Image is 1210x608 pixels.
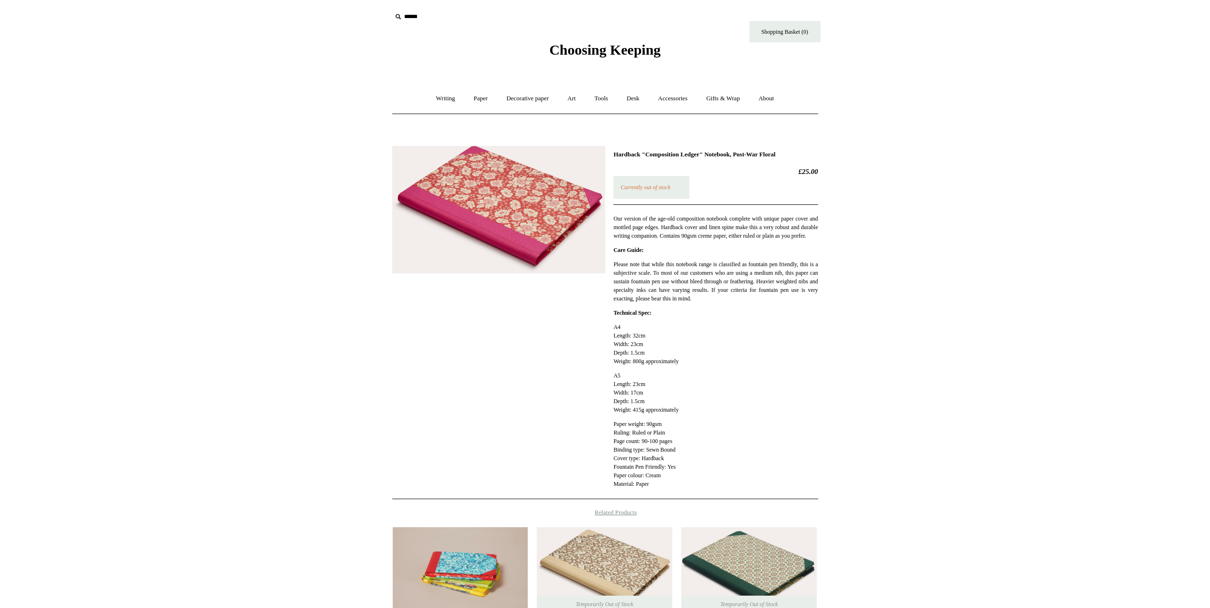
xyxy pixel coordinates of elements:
a: Writing [427,86,464,111]
h1: Hardback "Composition Ledger" Notebook, Post-War Floral [613,151,818,158]
p: Please note that while this notebook range is classified as fountain pen friendly, this is a subj... [613,260,818,303]
span: Choosing Keeping [549,42,660,58]
p: A4 Length: 32cm Width: 23cm Depth: 1.5cm Weight: 800g approximately [613,323,818,366]
h4: Related Products [368,509,843,516]
img: Hardback "Composition Ledger" Notebook, Post-War Floral [392,146,605,274]
a: About [750,86,783,111]
a: Decorative paper [498,86,557,111]
strong: Care Guide: [613,247,643,253]
a: Choosing Keeping [549,49,660,56]
h2: £25.00 [613,167,818,176]
strong: Technical Spec: [613,309,651,316]
p: Our version of the age-old composition notebook complete with unique paper cover and mottled page... [613,214,818,240]
p: Paper weight: 90gsm Ruling: Ruled or Plain Page count: 90-100 pages Binding type: Sewn Bound Cove... [613,420,818,488]
a: Art [559,86,584,111]
p: A5 Length: 23cm Width: 17cm Depth: 1.5cm Weight: 415g approximately [613,371,818,414]
a: Tools [586,86,617,111]
a: Gifts & Wrap [697,86,748,111]
em: Currently out of stock [620,184,670,191]
a: Desk [618,86,648,111]
a: Paper [465,86,496,111]
a: Accessories [649,86,696,111]
a: Shopping Basket (0) [749,21,821,42]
